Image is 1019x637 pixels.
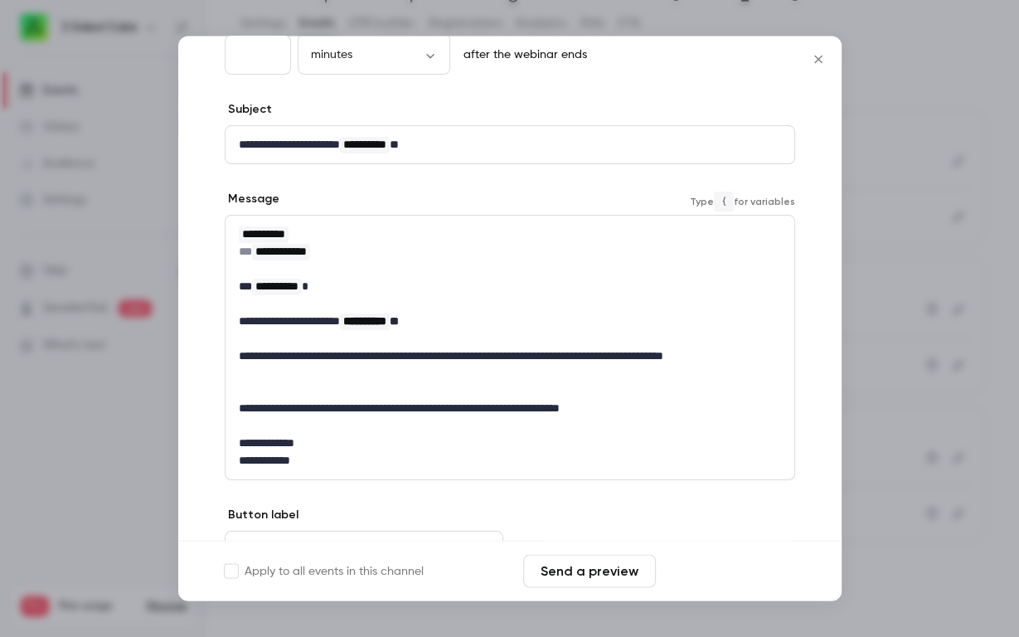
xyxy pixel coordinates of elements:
button: Save changes [662,555,795,588]
div: editor [226,127,794,164]
div: editor [543,532,793,571]
span: Type for variables [690,192,795,212]
div: editor [226,532,502,570]
button: Send a preview [523,555,656,588]
code: { [714,192,734,212]
label: Button label [225,508,298,524]
div: editor [226,216,794,480]
p: after the webinar ends [457,47,587,64]
label: Apply to all events in this channel [225,563,424,580]
label: Message [225,192,279,208]
div: minutes [298,46,450,63]
label: Subject [225,102,272,119]
button: Close [802,43,835,76]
